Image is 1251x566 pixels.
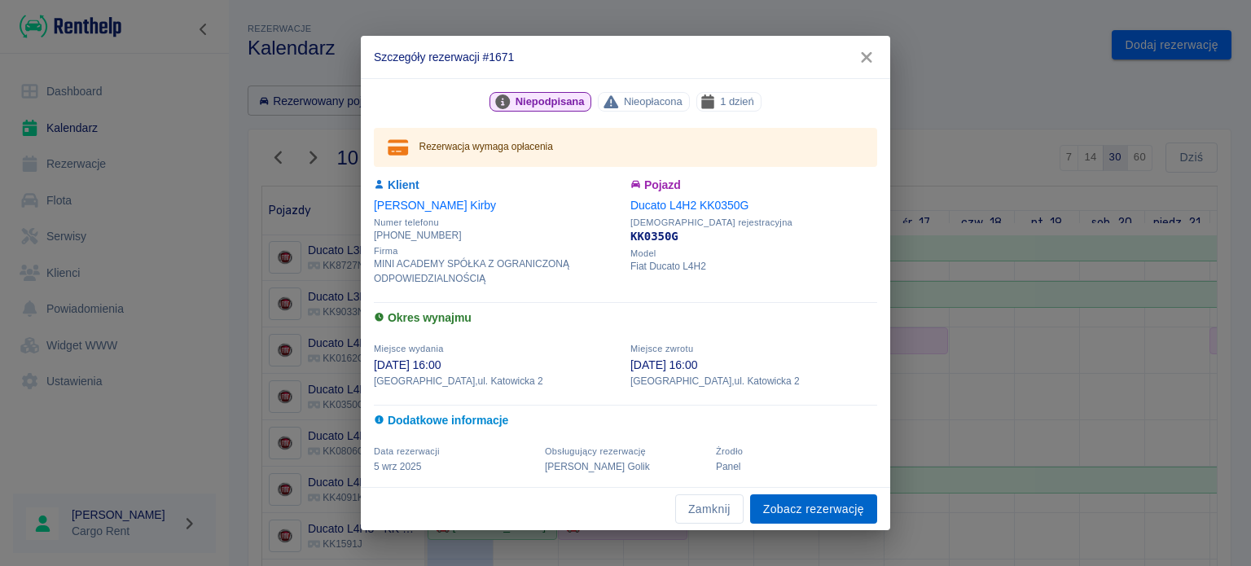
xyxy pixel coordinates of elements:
p: KK0350G [630,228,877,245]
p: Panel [716,459,877,474]
h6: Okres wynajmu [374,309,877,327]
p: [DATE] 16:00 [374,357,621,374]
p: Fiat Ducato L4H2 [630,259,877,274]
p: [PHONE_NUMBER] [374,228,621,243]
span: Niepodpisana [509,93,591,110]
span: Model [630,248,877,259]
p: MINI ACADEMY SPÓŁKA Z OGRANICZONĄ ODPOWIEDZIALNOŚCIĄ [374,257,621,286]
span: Miejsce wydania [374,344,444,353]
span: Miejsce zwrotu [630,344,693,353]
h6: Klient [374,177,621,194]
span: Data rezerwacji [374,446,440,456]
span: Firma [374,246,621,257]
a: [PERSON_NAME] Kirby [374,199,496,212]
h2: Szczegóły rezerwacji #1671 [361,36,890,78]
span: Nieopłacona [617,93,689,110]
p: [GEOGRAPHIC_DATA] , ul. Katowicka 2 [374,374,621,388]
h6: Dodatkowe informacje [374,412,877,429]
h6: Pojazd [630,177,877,194]
p: [GEOGRAPHIC_DATA] , ul. Katowicka 2 [630,374,877,388]
span: Żrodło [716,446,743,456]
p: [DATE] 16:00 [630,357,877,374]
span: Obsługujący rezerwację [545,446,646,456]
span: 1 dzień [713,93,761,110]
span: [DEMOGRAPHIC_DATA] rejestracyjna [630,217,877,228]
div: Rezerwacja wymaga opłacenia [419,133,553,162]
p: [PERSON_NAME] Golik [545,459,706,474]
a: Ducato L4H2 KK0350G [630,199,748,212]
span: Numer telefonu [374,217,621,228]
button: Zamknij [675,494,744,524]
a: Zobacz rezerwację [750,494,877,524]
p: 5 wrz 2025 [374,459,535,474]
